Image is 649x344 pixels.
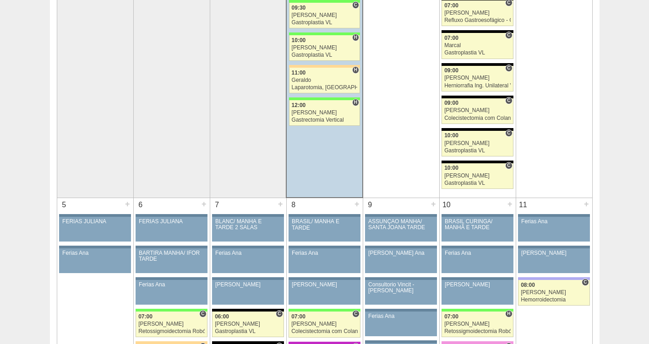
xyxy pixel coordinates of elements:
[442,214,513,217] div: Key: Aviso
[289,68,360,93] a: H 11:00 Geraldo Laparotomia, [GEOGRAPHIC_DATA], Drenagem, Bridas VL
[353,198,361,210] div: +
[139,219,204,225] div: FERIAS JULIANA
[352,34,359,41] span: Hospital
[292,282,357,288] div: [PERSON_NAME]
[444,165,458,171] span: 10:00
[445,219,510,231] div: BRASIL CURINGA/ MANHÃ E TARDE
[583,198,590,210] div: +
[445,250,510,256] div: Ferias Ana
[291,313,305,320] span: 07:00
[289,312,360,337] a: C 07:00 [PERSON_NAME] Colecistectomia com Colangiografia VL
[444,83,511,89] div: Herniorrafia Ing. Unilateral VL
[212,312,284,337] a: C 06:00 [PERSON_NAME] Gastroplastia VL
[289,100,360,126] a: H 12:00 [PERSON_NAME] Gastrectomia Vertical
[291,321,358,327] div: [PERSON_NAME]
[289,246,360,248] div: Key: Aviso
[59,246,131,248] div: Key: Aviso
[292,20,358,26] div: Gastroplastia VL
[444,132,458,139] span: 10:00
[518,246,589,248] div: Key: Aviso
[368,282,434,294] div: Consultorio Vincit - [PERSON_NAME]
[276,310,283,317] span: Consultório
[365,248,436,273] a: [PERSON_NAME] Ana
[212,341,284,344] div: Key: Blanc
[442,341,513,344] div: Key: Albert Einstein
[444,35,458,41] span: 07:00
[442,246,513,248] div: Key: Aviso
[352,99,359,106] span: Hospital
[291,328,358,334] div: Colecistectomia com Colangiografia VL
[136,309,207,312] div: Key: Brasil
[292,77,358,83] div: Geraldo
[136,341,207,344] div: Key: Bartira
[62,250,128,256] div: Ferias Ana
[212,214,284,217] div: Key: Aviso
[582,279,589,286] span: Consultório
[518,280,589,306] a: C 08:00 [PERSON_NAME] Hemorroidectomia
[212,246,284,248] div: Key: Aviso
[365,214,436,217] div: Key: Aviso
[444,50,511,56] div: Gastroplastia VL
[442,128,513,131] div: Key: Blanc
[277,198,284,210] div: +
[518,217,589,242] a: Ferias Ana
[139,282,204,288] div: Ferias Ana
[212,277,284,280] div: Key: Aviso
[444,328,511,334] div: Retossigmoidectomia Robótica
[521,219,587,225] div: Ferias Ana
[292,70,306,76] span: 11:00
[442,0,513,26] a: C 07:00 [PERSON_NAME] Refluxo Gastroesofágico - Cirurgia VL
[444,100,458,106] span: 09:00
[365,312,436,336] a: Ferias Ana
[442,248,513,273] a: Ferias Ana
[139,250,204,262] div: BARTIRA MANHÃ/ IFOR TARDE
[199,310,206,317] span: Consultório
[505,129,512,137] span: Consultório
[136,280,207,305] a: Ferias Ana
[138,313,153,320] span: 07:00
[62,219,128,225] div: FERIAS JULIANA
[292,52,358,58] div: Gastroplastia VL
[136,246,207,248] div: Key: Aviso
[136,312,207,337] a: C 07:00 [PERSON_NAME] Retossigmoidectomia Robótica
[442,30,513,33] div: Key: Blanc
[136,214,207,217] div: Key: Aviso
[352,310,359,317] span: Consultório
[516,198,530,212] div: 11
[292,102,306,108] span: 12:00
[292,250,357,256] div: Ferias Ana
[292,5,306,11] span: 09:30
[365,217,436,242] a: ASSUNÇÃO MANHÃ/ SANTA JOANA TARDE
[212,217,284,242] a: BLANC/ MANHÃ E TARDE 2 SALAS
[442,309,513,312] div: Key: Brasil
[136,217,207,242] a: FERIAS JULIANA
[505,310,512,317] span: Hospital
[215,250,281,256] div: Ferias Ana
[59,248,131,273] a: Ferias Ana
[444,180,511,186] div: Gastroplastia VL
[444,75,511,81] div: [PERSON_NAME]
[289,3,360,28] a: C 09:30 [PERSON_NAME] Gastroplastia VL
[292,117,358,123] div: Gastrectomia Vertical
[289,35,360,61] a: H 10:00 [PERSON_NAME] Gastroplastia VL
[136,248,207,273] a: BARTIRA MANHÃ/ IFOR TARDE
[442,96,513,98] div: Key: Blanc
[505,32,512,39] span: Consultório
[521,282,535,288] span: 08:00
[506,198,514,210] div: +
[212,280,284,305] a: [PERSON_NAME]
[521,290,587,296] div: [PERSON_NAME]
[505,162,512,169] span: Consultório
[292,37,306,43] span: 10:00
[352,66,359,74] span: Hospital
[521,250,587,256] div: [PERSON_NAME]
[444,17,511,23] div: Refluxo Gastroesofágico - Cirurgia VL
[368,313,434,319] div: Ferias Ana
[200,198,208,210] div: +
[368,250,434,256] div: [PERSON_NAME] Ana
[444,173,511,179] div: [PERSON_NAME]
[444,43,511,48] div: Marcal
[442,280,513,305] a: [PERSON_NAME]
[518,214,589,217] div: Key: Aviso
[368,219,434,231] div: ASSUNÇÃO MANHÃ/ SANTA JOANA TARDE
